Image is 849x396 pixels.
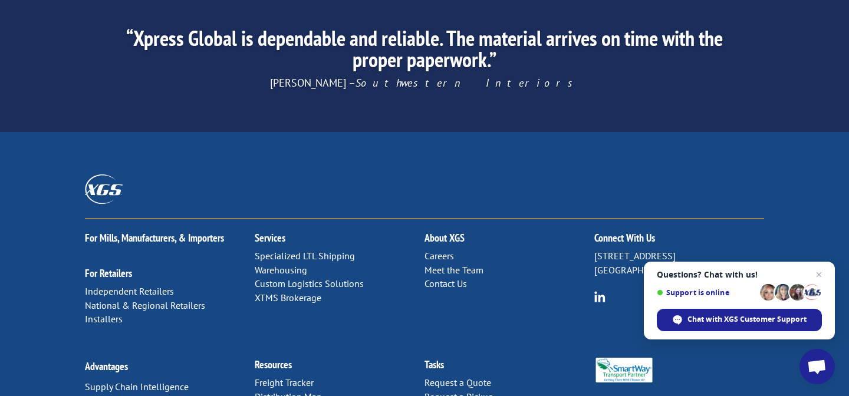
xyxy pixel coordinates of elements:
img: XGS_Logos_ALL_2024_All_White [85,174,123,203]
a: Specialized LTL Shipping [255,250,355,262]
a: Services [255,231,285,245]
a: Meet the Team [424,264,483,276]
a: XTMS Brokerage [255,292,321,303]
h2: “Xpress Global is dependable and reliable. The material arrives on time with the proper paperwork.” [111,28,738,76]
a: Contact Us [424,278,467,289]
img: Smartway_Logo [594,358,654,382]
em: Southwestern Interiors [356,76,580,90]
a: Resources [255,358,292,371]
a: Freight Tracker [255,377,314,388]
a: Warehousing [255,264,307,276]
a: For Mills, Manufacturers, & Importers [85,231,224,245]
p: [STREET_ADDRESS] [GEOGRAPHIC_DATA], [US_STATE] 37421 [594,249,764,278]
img: group-6 [594,291,606,302]
span: Chat with XGS Customer Support [687,314,807,325]
p: [PERSON_NAME] – [111,76,738,90]
a: Independent Retailers [85,285,174,297]
a: Installers [85,313,123,325]
a: For Retailers [85,266,132,280]
span: Support is online [657,288,756,297]
span: Questions? Chat with us! [657,270,822,279]
a: Supply Chain Intelligence [85,381,189,392]
a: Request a Quote [424,377,491,388]
h2: Tasks [424,359,594,376]
span: Chat with XGS Customer Support [657,309,822,331]
a: Advantages [85,359,128,373]
h2: Connect With Us [594,233,764,249]
a: Open chat [799,349,835,384]
a: National & Regional Retailers [85,299,205,311]
a: Custom Logistics Solutions [255,278,364,289]
a: About XGS [424,231,465,245]
a: Careers [424,250,454,262]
